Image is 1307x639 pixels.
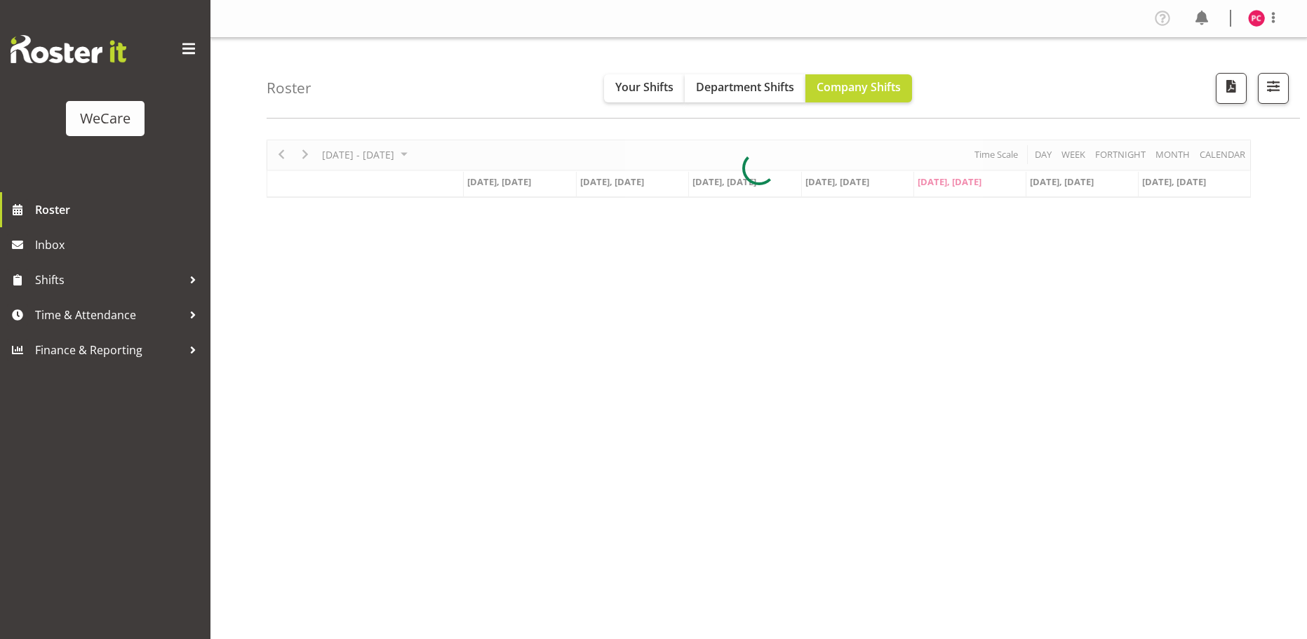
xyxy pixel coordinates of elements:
h4: Roster [267,80,311,96]
img: penny-clyne-moffat11589.jpg [1248,10,1265,27]
img: Rosterit website logo [11,35,126,63]
button: Company Shifts [805,74,912,102]
button: Your Shifts [604,74,685,102]
span: Finance & Reporting [35,339,182,361]
button: Download a PDF of the roster according to the set date range. [1216,73,1247,104]
span: Department Shifts [696,79,794,95]
span: Inbox [35,234,203,255]
span: Time & Attendance [35,304,182,325]
span: Your Shifts [615,79,673,95]
button: Department Shifts [685,74,805,102]
span: Shifts [35,269,182,290]
span: Roster [35,199,203,220]
div: WeCare [80,108,130,129]
button: Filter Shifts [1258,73,1289,104]
span: Company Shifts [817,79,901,95]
